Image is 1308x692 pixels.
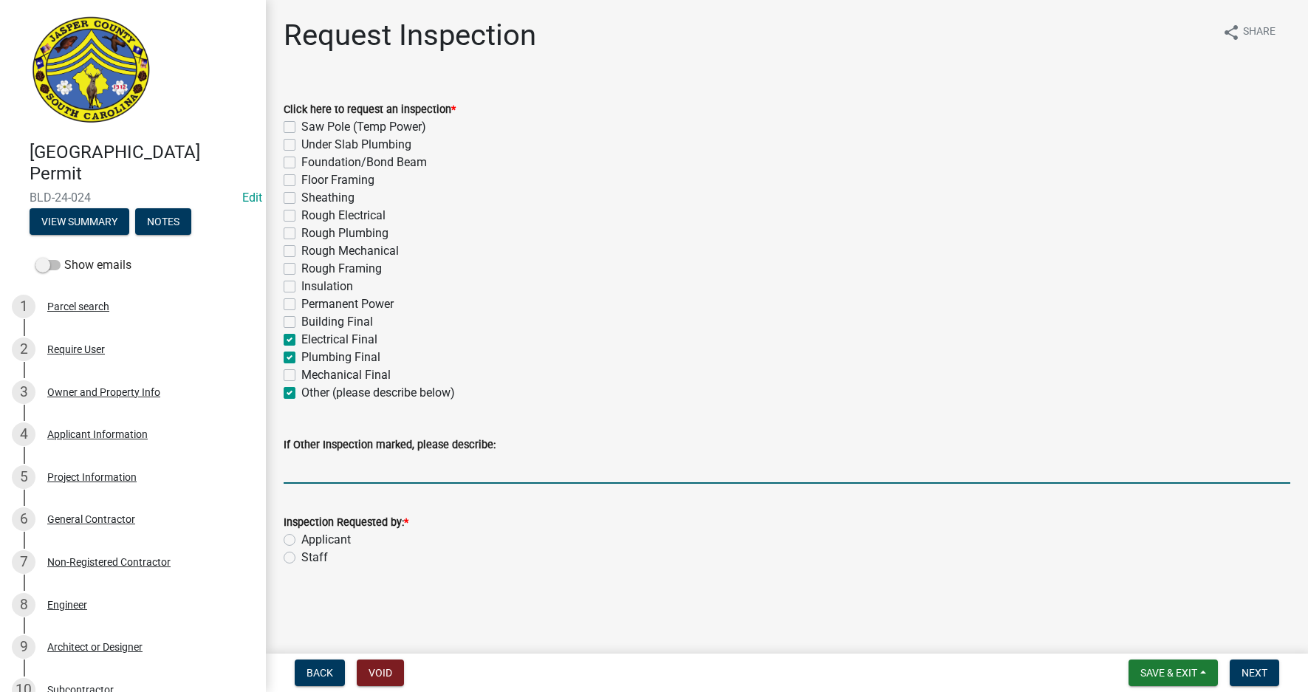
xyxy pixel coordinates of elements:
label: Under Slab Plumbing [301,136,411,154]
div: 8 [12,593,35,617]
span: Save & Exit [1140,667,1197,679]
span: Back [307,667,333,679]
div: Engineer [47,600,87,610]
label: Permanent Power [301,295,394,313]
label: Rough Framing [301,260,382,278]
button: shareShare [1211,18,1287,47]
div: 7 [12,550,35,574]
div: Non-Registered Contractor [47,557,171,567]
label: Foundation/Bond Beam [301,154,427,171]
label: Insulation [301,278,353,295]
i: share [1222,24,1240,41]
div: Applicant Information [47,429,148,439]
span: Next [1242,667,1267,679]
wm-modal-confirm: Edit Application Number [242,191,262,205]
div: 1 [12,295,35,318]
div: Parcel search [47,301,109,312]
button: Next [1230,660,1279,686]
wm-modal-confirm: Notes [135,216,191,228]
span: BLD-24-024 [30,191,236,205]
div: 3 [12,380,35,404]
div: 4 [12,422,35,446]
label: Click here to request an inspection [284,105,456,115]
label: Rough Electrical [301,207,386,225]
span: Share [1243,24,1276,41]
button: Back [295,660,345,686]
label: Electrical Final [301,331,377,349]
label: Rough Mechanical [301,242,399,260]
label: Rough Plumbing [301,225,388,242]
label: Staff [301,549,328,566]
div: 9 [12,635,35,659]
div: Project Information [47,472,137,482]
div: 5 [12,465,35,489]
div: 2 [12,338,35,361]
label: If Other Inspection marked, please describe: [284,440,496,451]
div: General Contractor [47,514,135,524]
img: Jasper County, South Carolina [30,16,153,126]
h4: [GEOGRAPHIC_DATA] Permit [30,142,254,185]
label: Sheathing [301,189,355,207]
button: Void [357,660,404,686]
h1: Request Inspection [284,18,536,53]
label: Saw Pole (Temp Power) [301,118,426,136]
div: Architect or Designer [47,642,143,652]
label: Show emails [35,256,131,274]
div: Owner and Property Info [47,387,160,397]
div: 6 [12,507,35,531]
label: Inspection Requested by: [284,518,408,528]
div: Require User [47,344,105,354]
wm-modal-confirm: Summary [30,216,129,228]
label: Applicant [301,531,351,549]
label: Mechanical Final [301,366,391,384]
label: Other (please describe below) [301,384,455,402]
button: Notes [135,208,191,235]
label: Floor Framing [301,171,374,189]
label: Plumbing Final [301,349,380,366]
button: View Summary [30,208,129,235]
a: Edit [242,191,262,205]
label: Building Final [301,313,373,331]
button: Save & Exit [1129,660,1218,686]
